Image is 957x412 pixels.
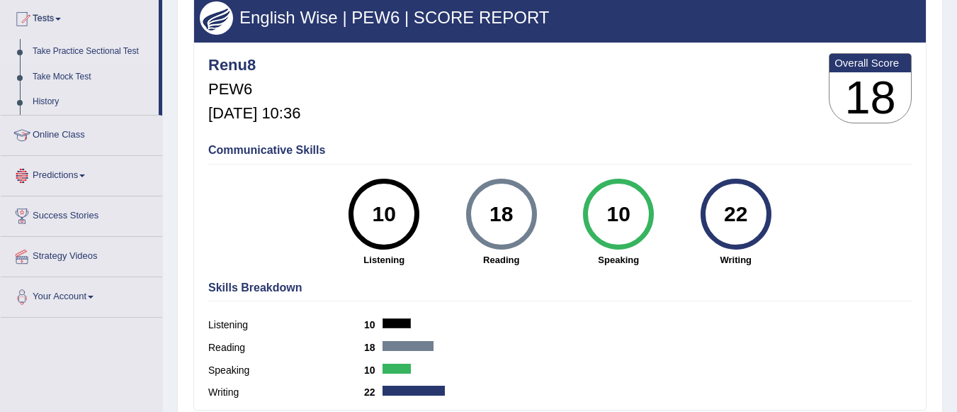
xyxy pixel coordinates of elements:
[834,57,906,69] b: Overall Score
[333,253,436,267] strong: Listening
[684,253,788,267] strong: Writing
[26,39,159,65] a: Take Practice Sectional Test
[208,282,912,294] h4: Skills Breakdown
[208,144,912,157] h4: Communicative Skills
[208,363,364,378] label: Speaking
[358,184,410,244] div: 10
[567,253,671,267] strong: Speaking
[208,57,300,74] h4: Renu8
[208,385,364,400] label: Writing
[1,277,162,313] a: Your Account
[829,72,911,123] h3: 18
[593,184,645,244] div: 10
[1,196,162,232] a: Success Stories
[475,184,527,244] div: 18
[364,319,383,330] b: 10
[208,318,364,333] label: Listening
[364,364,383,376] b: 10
[200,9,920,27] h3: English Wise | PEW6 | SCORE REPORT
[364,342,383,353] b: 18
[26,65,159,90] a: Take Mock Test
[1,156,162,191] a: Predictions
[1,116,162,151] a: Online Class
[208,340,364,355] label: Reading
[208,105,300,122] h5: [DATE] 10:36
[1,237,162,272] a: Strategy Videos
[364,386,383,398] b: 22
[26,89,159,115] a: History
[450,253,553,267] strong: Reading
[710,184,761,244] div: 22
[200,1,233,35] img: wings.png
[208,81,300,98] h5: PEW6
